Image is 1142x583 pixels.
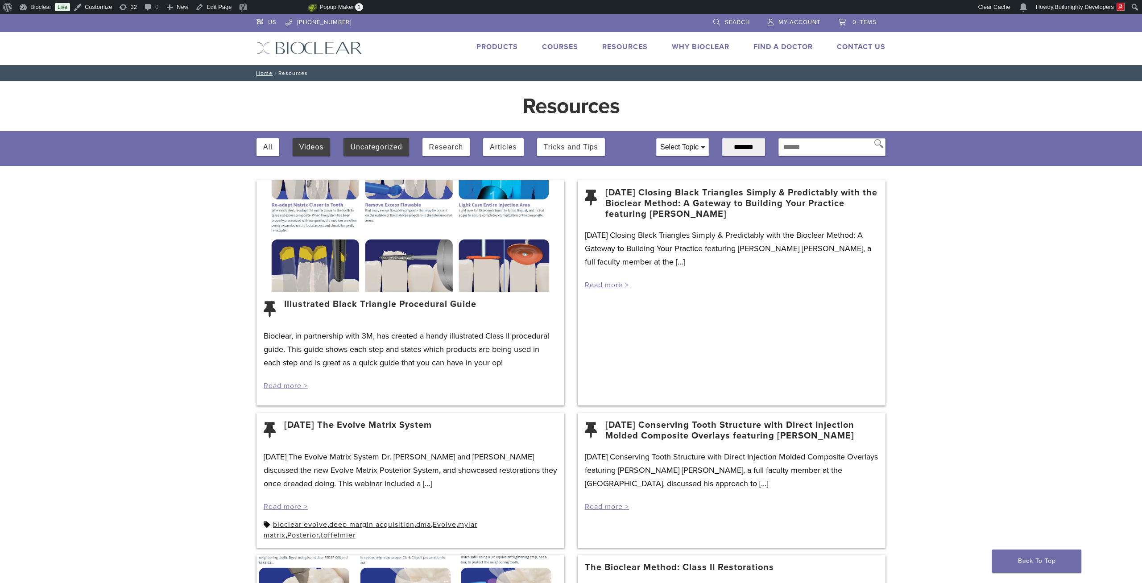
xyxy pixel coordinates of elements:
p: [DATE] Conserving Tooth Structure with Direct Injection Molded Composite Overlays featuring [PERS... [585,450,878,490]
a: Read more > [585,281,629,289]
a: Read more > [585,502,629,511]
a: Back To Top [992,550,1081,573]
a: US [257,14,277,28]
a: [DATE] The Evolve Matrix System [284,420,432,441]
p: [DATE] The Evolve Matrix System Dr. [PERSON_NAME] and [PERSON_NAME] discussed the new Evolve Matr... [264,450,557,490]
a: Contact Us [837,42,885,51]
a: Products [476,42,518,51]
div: Select Topic [657,139,708,156]
img: Bioclear [257,41,362,54]
span: Search [725,19,750,26]
span: 0 items [852,19,877,26]
a: deep margin acquisition [329,520,414,529]
a: Courses [542,42,578,51]
a: dma [416,520,431,529]
a: My Account [768,14,820,28]
a: The Bioclear Method: Class II Restorations [585,562,774,573]
a: [DATE] Conserving Tooth Structure with Direct Injection Molded Composite Overlays featuring [PERS... [605,420,878,441]
a: Read more > [264,502,308,511]
a: Why Bioclear [672,42,729,51]
a: [DATE] Closing Black Triangles Simply & Predictably with the Bioclear Method: A Gateway to Buildi... [605,187,878,219]
a: Resources [602,42,648,51]
a: Read more > [264,381,308,390]
span: / [273,71,278,75]
a: Home [253,70,273,76]
p: [DATE] Closing Black Triangles Simply & Predictably with the Bioclear Method: A Gateway to Buildi... [585,228,878,269]
a: Find A Doctor [753,42,813,51]
span: 1 [355,3,363,11]
a: Evolve [433,520,456,529]
span: Builtmighty Developers [1055,4,1114,10]
button: Research [429,138,463,156]
a: Illustrated Black Triangle Procedural Guide [284,299,476,320]
a: Search [713,14,750,28]
a: bioclear evolve [273,520,327,529]
nav: Resources [250,65,892,81]
h1: Resources [364,95,778,117]
a: [PHONE_NUMBER] [285,14,352,28]
img: Views over 48 hours. Click for more Jetpack Stats. [258,2,308,13]
a: Live [55,3,70,11]
p: Bioclear, in partnership with 3M, has created a handy illustrated Class II procedural guide. This... [264,329,557,369]
a: 0 items [838,14,877,28]
span: My Account [778,19,820,26]
button: Videos [299,138,324,156]
button: All [263,138,273,156]
a: Posterior [287,531,319,540]
a: toffelmier [321,531,356,540]
button: Tricks and Tips [544,138,598,156]
div: , , , , , , [264,519,557,541]
button: Uncategorized [350,138,402,156]
button: Articles [490,138,517,156]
